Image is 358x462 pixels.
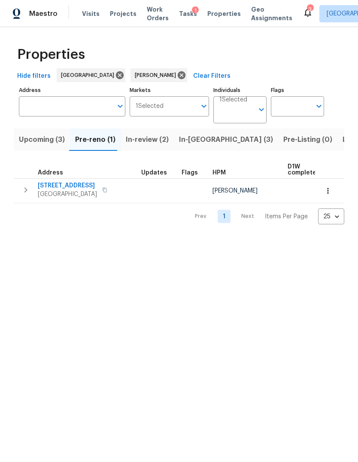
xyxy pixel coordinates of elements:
span: 1 Selected [136,103,164,110]
span: Geo Assignments [251,5,292,22]
button: Open [114,100,126,112]
span: Address [38,170,63,176]
span: In-review (2) [126,134,169,146]
span: In-[GEOGRAPHIC_DATA] (3) [179,134,273,146]
div: [GEOGRAPHIC_DATA] [57,68,125,82]
div: 1 [192,6,199,15]
label: Individuals [213,88,267,93]
label: Markets [130,88,209,93]
span: [PERSON_NAME] [212,188,258,194]
span: Maestro [29,9,58,18]
div: 3 [307,5,313,14]
button: Open [198,100,210,112]
span: HPM [212,170,226,176]
span: Tasks [179,11,197,17]
span: Pre-Listing (0) [283,134,332,146]
button: Open [255,104,267,116]
p: Items Per Page [265,212,308,221]
nav: Pagination Navigation [187,208,344,224]
span: Work Orders [147,5,169,22]
span: Clear Filters [193,71,231,82]
span: Pre-reno (1) [75,134,115,146]
span: Updates [141,170,167,176]
span: D1W complete [288,164,316,176]
button: Open [313,100,325,112]
span: [GEOGRAPHIC_DATA] [38,190,97,199]
label: Address [19,88,125,93]
button: Clear Filters [190,68,234,84]
span: Properties [207,9,241,18]
div: [PERSON_NAME] [130,68,187,82]
div: 25 [318,205,344,228]
span: [GEOGRAPHIC_DATA] [61,71,118,80]
span: [STREET_ADDRESS] [38,181,97,190]
span: 1 Selected [219,96,247,104]
span: Projects [110,9,137,18]
span: Properties [17,50,85,59]
span: Visits [82,9,100,18]
a: Goto page 1 [218,210,231,223]
label: Flags [271,88,324,93]
button: Hide filters [14,68,54,84]
span: [PERSON_NAME] [135,71,179,80]
span: Hide filters [17,71,51,82]
span: Upcoming (3) [19,134,65,146]
span: Flags [182,170,198,176]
